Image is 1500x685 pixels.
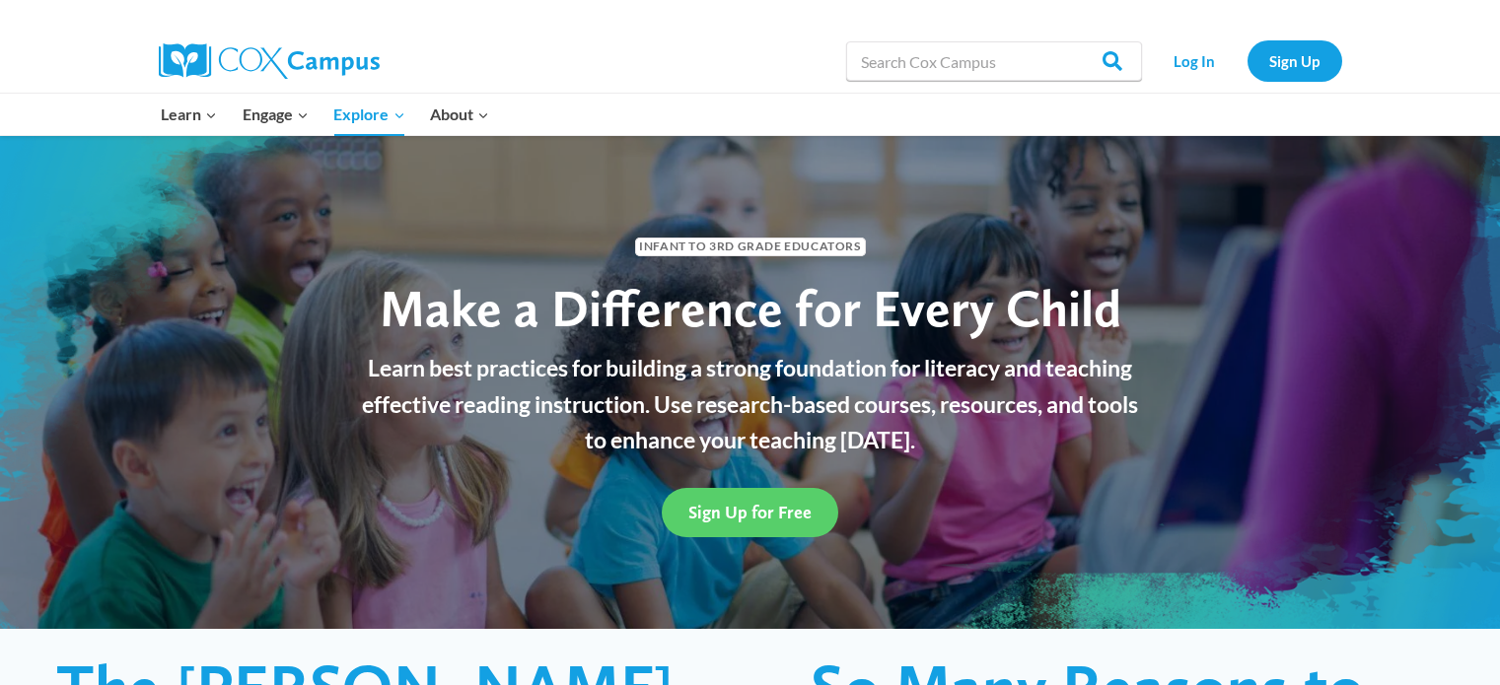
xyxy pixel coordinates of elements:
[159,43,380,79] img: Cox Campus
[149,94,502,135] nav: Primary Navigation
[1152,40,1342,81] nav: Secondary Navigation
[243,102,309,127] span: Engage
[333,102,404,127] span: Explore
[662,488,838,536] a: Sign Up for Free
[380,277,1121,339] span: Make a Difference for Every Child
[635,238,866,256] span: Infant to 3rd Grade Educators
[1248,40,1342,81] a: Sign Up
[846,41,1142,81] input: Search Cox Campus
[351,350,1150,458] p: Learn best practices for building a strong foundation for literacy and teaching effective reading...
[1152,40,1238,81] a: Log In
[688,502,812,522] span: Sign Up for Free
[161,102,217,127] span: Learn
[430,102,489,127] span: About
